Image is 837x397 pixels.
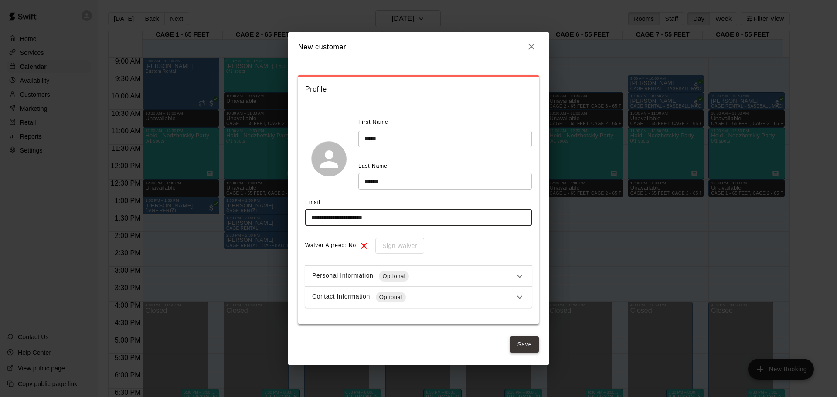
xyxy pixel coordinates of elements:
span: Optional [376,293,406,302]
div: Personal InformationOptional [305,266,532,287]
div: Contact InformationOptional [305,287,532,308]
h6: New customer [298,41,346,53]
span: Waiver Agreed: No [305,239,356,253]
span: Last Name [358,163,388,169]
span: Profile [305,84,532,95]
div: Contact Information [312,292,514,302]
span: First Name [358,115,388,129]
span: Email [305,199,320,205]
button: Save [510,336,539,353]
div: To sign waivers in admin, this feature must be enabled in general settings [369,238,424,254]
span: Optional [379,272,409,281]
div: Personal Information [312,271,514,282]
